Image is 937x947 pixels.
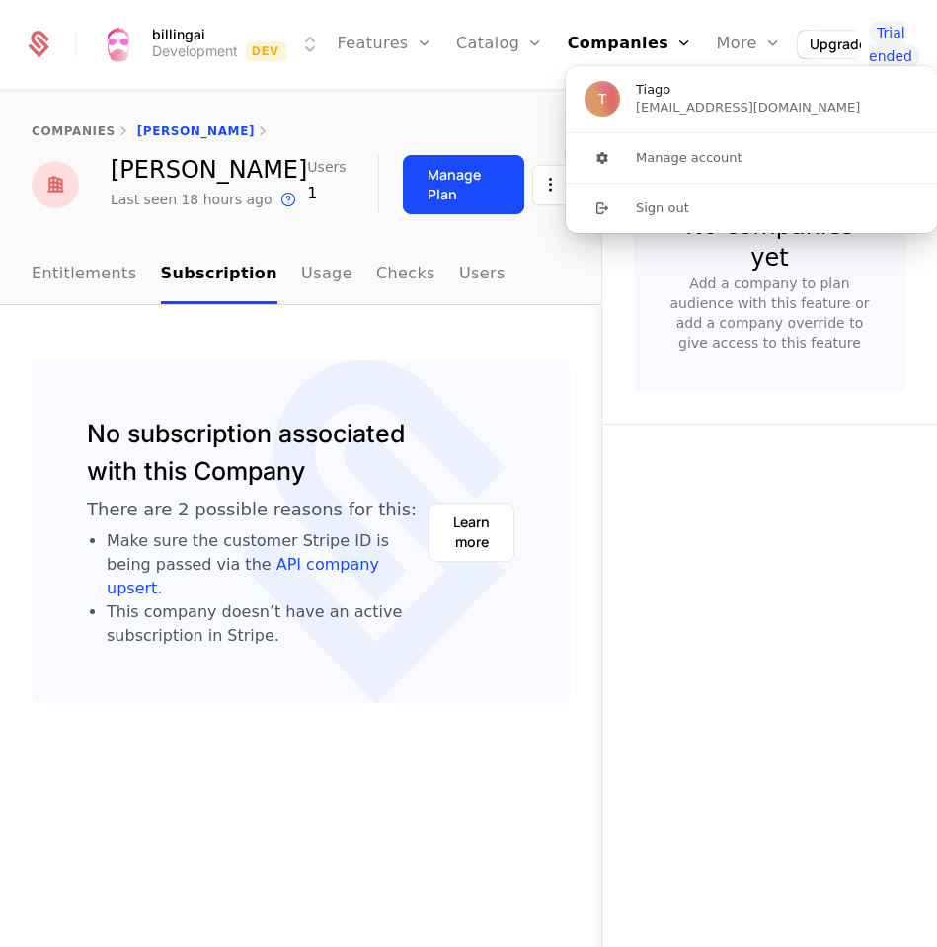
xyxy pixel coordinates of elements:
[111,190,273,209] div: Last seen 18 hours ago
[532,155,570,214] button: Select action
[111,158,307,182] div: [PERSON_NAME]
[87,416,429,490] div: No subscription associated with this Company
[32,124,116,138] a: companies
[32,161,79,208] img: red.png
[869,21,920,68] span: Trial ended
[673,210,866,274] div: No companies yet
[636,81,670,99] span: Tiago
[566,66,937,233] div: User button popover
[665,274,874,353] div: Add a company to plan audience with this feature or add a company override to give access to this...
[107,529,429,600] li: Make sure the customer Stripe ID is being passed via the .
[32,246,137,304] a: Entitlements
[152,28,205,41] span: billingai
[152,41,238,61] div: Development
[798,31,879,58] button: Upgrade
[428,165,500,204] div: Manage Plan
[161,246,278,304] a: Subscription
[101,27,136,62] img: billingai
[32,246,570,304] nav: Main
[101,23,322,66] button: Select environment
[459,246,506,304] a: Users
[87,498,417,521] div: There are 2 possible reasons for this:
[307,182,346,205] div: 1
[32,246,506,304] ul: Choose Sub Page
[429,503,514,562] button: Learn more
[585,81,620,117] img: Tiago
[376,246,435,304] a: Checks
[246,41,286,61] span: Dev
[307,160,346,174] span: Users
[107,600,429,648] li: This company doesn’t have an active subscription in Stripe.
[301,246,352,304] a: Usage
[636,99,860,117] span: [EMAIL_ADDRESS][DOMAIN_NAME]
